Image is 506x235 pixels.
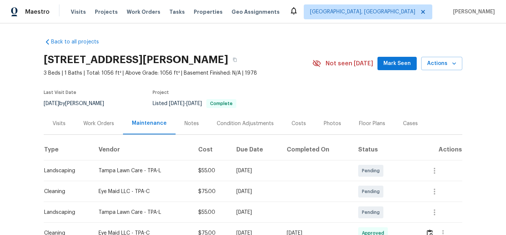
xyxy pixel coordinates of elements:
div: Visits [53,120,66,127]
span: Not seen [DATE] [326,60,373,67]
div: Photos [324,120,341,127]
span: Listed [153,101,236,106]
div: [DATE] [236,209,275,216]
div: Eye Maid LLC - TPA-C [99,188,186,195]
span: Maestro [25,8,50,16]
div: Maintenance [132,120,167,127]
h2: [STREET_ADDRESS][PERSON_NAME] [44,56,228,63]
th: Type [44,140,93,160]
div: Tampa Lawn Care - TPA-L [99,209,186,216]
div: Work Orders [83,120,114,127]
span: [DATE] [44,101,59,106]
span: Pending [362,209,383,216]
span: Work Orders [127,8,160,16]
span: Projects [95,8,118,16]
div: [DATE] [236,167,275,174]
div: $55.00 [198,209,224,216]
span: [PERSON_NAME] [450,8,495,16]
th: Status [352,140,420,160]
span: [GEOGRAPHIC_DATA], [GEOGRAPHIC_DATA] [310,8,415,16]
div: [DATE] [236,188,275,195]
th: Completed On [281,140,352,160]
span: 3 Beds | 1 Baths | Total: 1056 ft² | Above Grade: 1056 ft² | Basement Finished: N/A | 1978 [44,69,312,77]
div: Costs [292,120,306,127]
span: Actions [427,59,456,68]
a: Back to all projects [44,38,115,46]
button: Mark Seen [377,57,417,71]
span: Mark Seen [383,59,411,68]
div: Cleaning [44,188,87,195]
span: Last Visit Date [44,90,76,95]
span: Properties [194,8,223,16]
th: Vendor [93,140,192,160]
span: - [169,101,202,106]
span: Project [153,90,169,95]
div: Landscaping [44,209,87,216]
div: by [PERSON_NAME] [44,99,113,108]
div: Landscaping [44,167,87,174]
div: $55.00 [198,167,224,174]
div: Cases [403,120,418,127]
span: [DATE] [169,101,184,106]
span: Tasks [169,9,185,14]
div: Condition Adjustments [217,120,274,127]
th: Due Date [230,140,281,160]
span: Visits [71,8,86,16]
th: Actions [420,140,462,160]
div: Notes [184,120,199,127]
span: Pending [362,188,383,195]
div: Tampa Lawn Care - TPA-L [99,167,186,174]
div: $75.00 [198,188,224,195]
th: Cost [192,140,230,160]
span: Geo Assignments [232,8,280,16]
span: [DATE] [186,101,202,106]
div: Floor Plans [359,120,385,127]
button: Actions [421,57,462,71]
span: Complete [207,101,236,106]
span: Pending [362,167,383,174]
button: Copy Address [228,53,242,66]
